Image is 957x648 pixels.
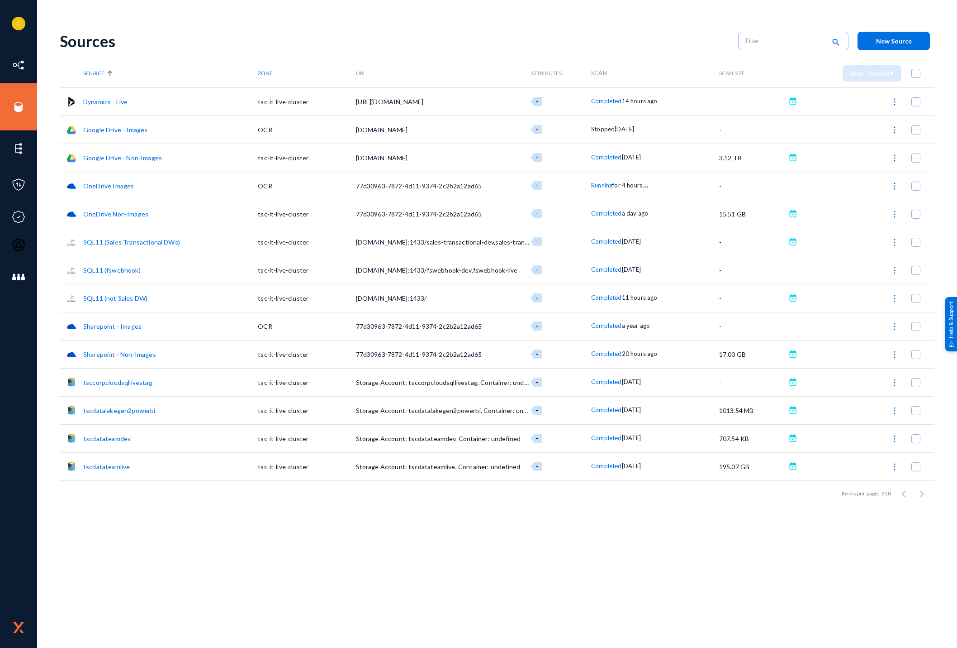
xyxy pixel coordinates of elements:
span: Storage Account: tscdatalakegen2powerbi, Container: undefined [356,407,546,414]
img: icon-more.svg [890,434,899,443]
span: [DOMAIN_NAME] [356,154,408,162]
button: Next page [913,485,931,503]
span: + [535,98,539,104]
td: 707.54 KB [719,424,786,452]
span: New Source [876,37,912,45]
span: Completed [591,210,621,217]
img: icon-more.svg [890,378,899,387]
span: Completed [591,154,621,161]
span: Scan [591,69,607,77]
span: 20 hours ago [622,350,658,357]
img: icon-sources.svg [12,100,25,114]
a: Google Drive - Images [83,126,147,134]
a: tscdatateamdev [83,435,131,442]
td: 1013.54 MB [719,396,786,424]
td: 3.12 TB [719,144,786,172]
td: - [719,115,786,144]
span: [DATE] [622,238,641,245]
td: tsc-it-live-cluster [258,424,355,452]
a: SQL11 (Sales Transactional DWs) [83,238,180,246]
img: sqlserver.png [66,237,76,247]
img: icon-more.svg [890,350,899,359]
a: tscdatalakegen2powerbi [83,407,156,414]
a: tscdatateamlive [83,463,130,470]
a: OneDrive Non-Images [83,210,148,218]
img: icon-more.svg [890,125,899,134]
span: + [535,407,539,413]
img: icon-more.svg [890,322,899,331]
img: icon-more.svg [890,97,899,106]
span: Completed [591,378,621,385]
a: SQL11 (fswebhook) [83,266,141,274]
img: icon-more.svg [890,182,899,191]
span: for 4 hours [612,182,642,189]
img: sqlserver.png [66,293,76,303]
span: [DATE] [615,125,634,133]
td: tsc-it-live-cluster [258,87,355,115]
span: 77d30963-7872-4d11-9374-2c2b2a12ad65 [356,210,482,218]
span: . [643,178,645,189]
img: icon-inventory.svg [12,58,25,72]
span: Running [591,182,612,189]
img: azurestorage.svg [66,434,76,444]
img: icon-more.svg [890,210,899,219]
span: Storage Account: tscdatateamdev, Container: undefined [356,435,521,442]
span: Completed [591,266,621,273]
span: + [535,351,539,357]
img: icon-elements.svg [12,142,25,155]
span: [DATE] [622,406,641,413]
span: [DATE] [622,378,641,385]
td: - [719,368,786,396]
div: 250 [881,490,891,498]
span: [URL][DOMAIN_NAME] [356,98,424,106]
span: Completed [591,97,621,105]
button: Previous page [895,485,913,503]
img: sqlserver.png [66,265,76,275]
span: Stopped [591,125,615,133]
td: tsc-it-live-cluster [258,368,355,396]
span: . [647,178,649,189]
a: SQL11 (not Sales DW) [83,294,147,302]
img: microsoftdynamics365.svg [66,97,76,107]
span: + [535,182,539,188]
span: 77d30963-7872-4d11-9374-2c2b2a12ad65 [356,322,482,330]
span: + [535,154,539,160]
span: [DOMAIN_NAME] [356,126,408,134]
img: onedrive.png [66,181,76,191]
span: URL [356,70,366,77]
button: New Source [858,32,930,50]
td: tsc-it-live-cluster [258,200,355,228]
img: icon-more.svg [890,462,899,471]
a: tsccorpcloudsqllivestag [83,379,152,386]
img: gdrive.png [66,153,76,163]
img: icon-policies.svg [12,178,25,192]
span: [DOMAIN_NAME]:1433/sales-transactional-dev,sales-transactional-stage,sales-transactional-live [356,238,639,246]
div: Zone [258,70,355,77]
span: + [535,211,539,216]
img: onedrive.png [66,350,76,360]
td: tsc-it-live-cluster [258,284,355,312]
img: icon-compliance.svg [12,210,25,224]
span: 77d30963-7872-4d11-9374-2c2b2a12ad65 [356,182,482,190]
td: OCR [258,172,355,200]
span: + [535,379,539,385]
span: + [535,267,539,273]
span: Attributes [531,70,562,77]
img: onedrive.png [66,322,76,331]
span: [DATE] [622,434,641,442]
img: icon-oauth.svg [12,238,25,252]
span: + [535,323,539,329]
img: 1687c577c4dc085bd5ba4471514e2ea1 [12,17,25,30]
a: Sharepoint - Images [83,322,142,330]
td: - [719,87,786,115]
img: icon-more.svg [890,406,899,415]
td: - [719,312,786,340]
span: Completed [591,322,621,329]
div: Sources [60,32,729,50]
span: [DOMAIN_NAME]:1433/fswebhook-dev,fswebhook-live [356,266,518,274]
td: - [719,228,786,256]
img: icon-more.svg [890,238,899,247]
div: Source [83,70,258,77]
span: Completed [591,238,621,245]
span: Storage Account: tsccorpcloudsqllivestag, Container: undefined [356,379,543,386]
